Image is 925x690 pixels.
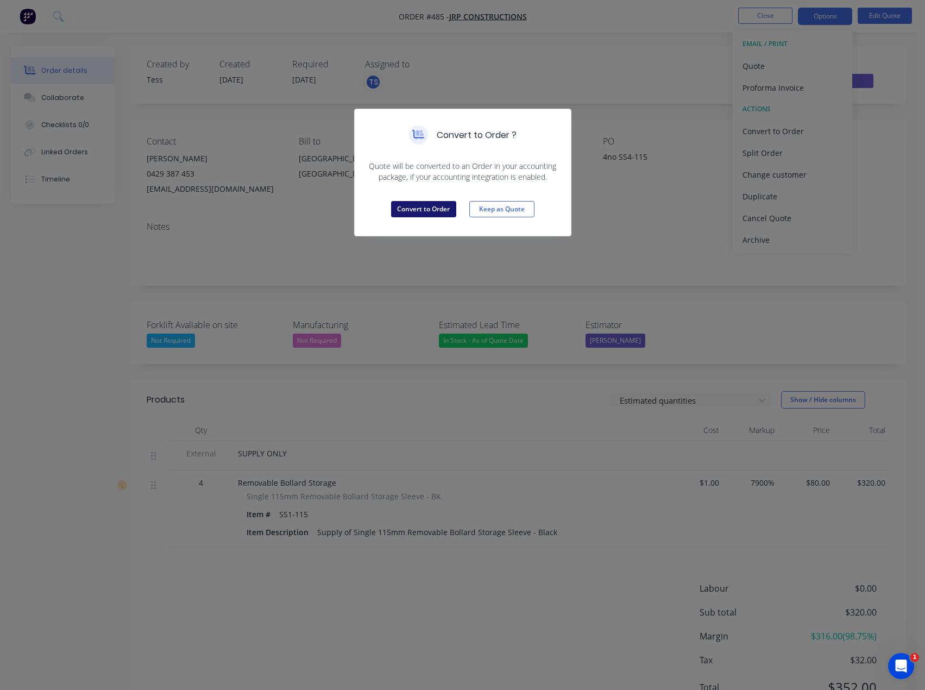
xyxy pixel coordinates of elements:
[437,129,517,142] h5: Convert to Order ?
[910,653,919,662] span: 1
[391,201,456,217] button: Convert to Order
[469,201,534,217] button: Keep as Quote
[368,161,558,183] span: Quote will be converted to an Order in your accounting package, if your accounting integration is...
[888,653,914,679] iframe: Intercom live chat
